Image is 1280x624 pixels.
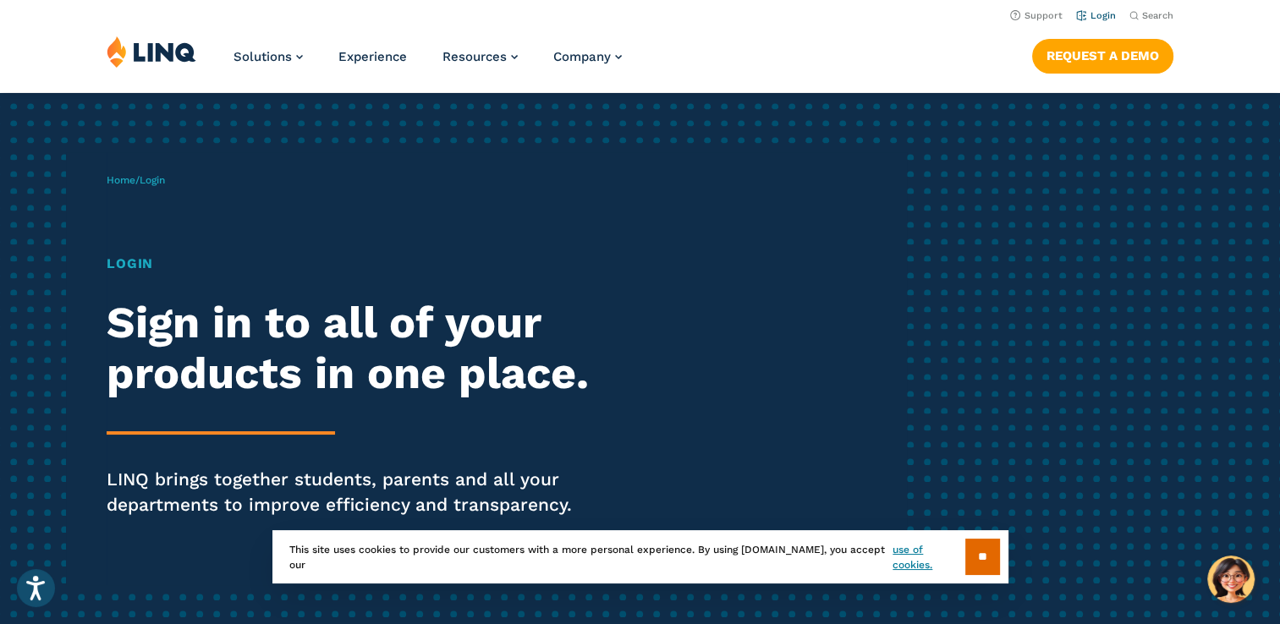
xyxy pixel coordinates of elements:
a: Support [1010,10,1063,21]
span: Resources [442,49,507,64]
button: Open Search Bar [1129,9,1173,22]
nav: Button Navigation [1032,36,1173,73]
p: LINQ brings together students, parents and all your departments to improve efficiency and transpa... [107,467,600,517]
a: Solutions [233,49,303,64]
a: Company [553,49,622,64]
div: This site uses cookies to provide our customers with a more personal experience. By using [DOMAIN... [272,530,1008,583]
span: Search [1142,10,1173,21]
h1: Login [107,254,600,274]
span: Login [140,174,165,186]
a: Login [1076,10,1116,21]
h2: Sign in to all of your products in one place. [107,298,600,399]
span: / [107,174,165,186]
a: Request a Demo [1032,39,1173,73]
a: use of cookies. [893,542,964,572]
a: Resources [442,49,518,64]
a: Experience [338,49,407,64]
span: Company [553,49,611,64]
img: LINQ | K‑12 Software [107,36,196,68]
span: Solutions [233,49,292,64]
button: Hello, have a question? Let’s chat. [1207,556,1255,603]
nav: Primary Navigation [233,36,622,91]
a: Home [107,174,135,186]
